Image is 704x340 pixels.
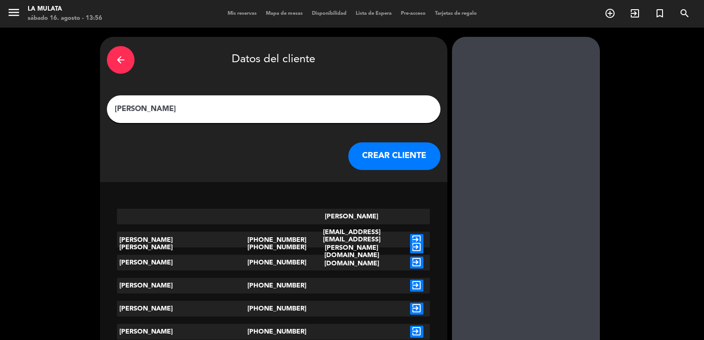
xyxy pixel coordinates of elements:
[410,303,423,315] i: exit_to_app
[654,8,665,19] i: turned_in_not
[117,255,247,270] div: [PERSON_NAME]
[307,11,351,16] span: Disponibilidad
[629,8,640,19] i: exit_to_app
[410,280,423,292] i: exit_to_app
[28,14,102,23] div: sábado 16. agosto - 13:56
[247,232,299,263] div: [PHONE_NUMBER]
[247,301,299,317] div: [PHONE_NUMBER]
[261,11,307,16] span: Mapa de mesas
[114,103,434,116] input: Escriba nombre, correo electrónico o número de teléfono...
[679,8,690,19] i: search
[117,209,247,271] div: [PERSON_NAME]
[117,324,247,340] div: [PERSON_NAME]
[410,326,423,338] i: exit_to_app
[107,44,440,76] div: Datos del cliente
[247,255,299,270] div: [PHONE_NUMBER]
[396,11,430,16] span: Pre-acceso
[604,8,616,19] i: add_circle_outline
[223,11,261,16] span: Mis reservas
[351,11,396,16] span: Lista de Espera
[410,257,423,269] i: exit_to_app
[430,11,481,16] span: Tarjetas de regalo
[117,301,247,317] div: [PERSON_NAME]
[247,324,299,340] div: [PHONE_NUMBER]
[117,232,247,263] div: [PERSON_NAME]
[7,6,21,19] i: menu
[7,6,21,23] button: menu
[348,142,440,170] button: CREAR CLIENTE
[115,54,126,65] i: arrow_back
[299,209,404,271] div: [PERSON_NAME][EMAIL_ADDRESS][PERSON_NAME][DOMAIN_NAME]
[28,5,102,14] div: La Mulata
[410,241,423,253] i: exit_to_app
[247,209,299,271] div: [PHONE_NUMBER]
[299,232,404,263] div: [EMAIL_ADDRESS][DOMAIN_NAME]
[117,278,247,293] div: [PERSON_NAME]
[247,278,299,293] div: [PHONE_NUMBER]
